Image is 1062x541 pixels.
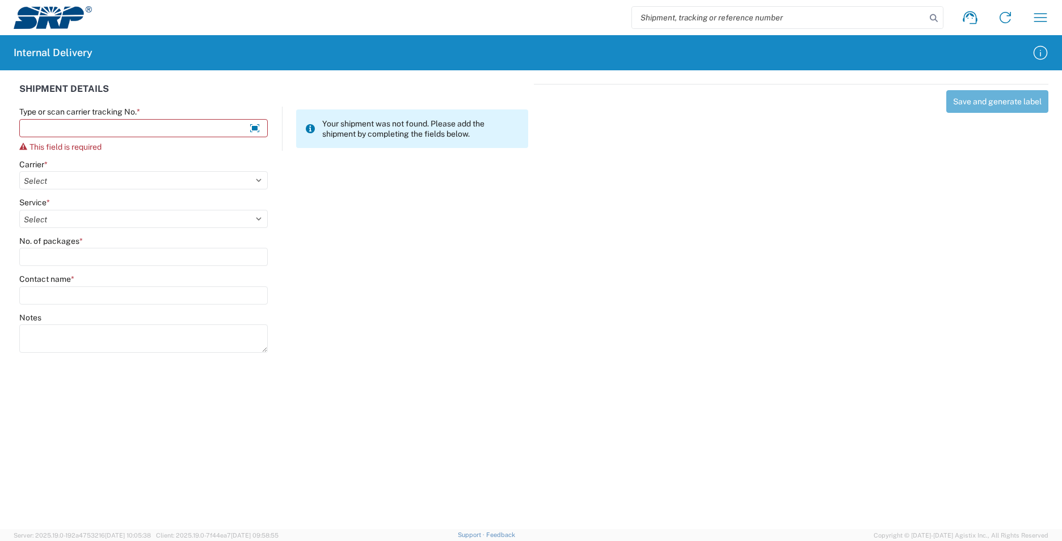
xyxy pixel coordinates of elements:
span: Your shipment was not found. Please add the shipment by completing the fields below. [322,119,519,139]
span: This field is required [29,142,102,151]
label: Contact name [19,274,74,284]
div: SHIPMENT DETAILS [19,84,528,107]
a: Support [458,531,486,538]
label: Type or scan carrier tracking No. [19,107,140,117]
span: [DATE] 10:05:38 [105,532,151,539]
h2: Internal Delivery [14,46,92,60]
label: No. of packages [19,236,83,246]
span: Client: 2025.19.0-7f44ea7 [156,532,279,539]
input: Shipment, tracking or reference number [632,7,926,28]
span: Copyright © [DATE]-[DATE] Agistix Inc., All Rights Reserved [874,530,1048,540]
span: [DATE] 09:58:55 [231,532,279,539]
a: Feedback [486,531,515,538]
label: Carrier [19,159,48,170]
label: Notes [19,312,41,323]
span: Server: 2025.19.0-192a4753216 [14,532,151,539]
label: Service [19,197,50,208]
img: srp [14,6,92,29]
